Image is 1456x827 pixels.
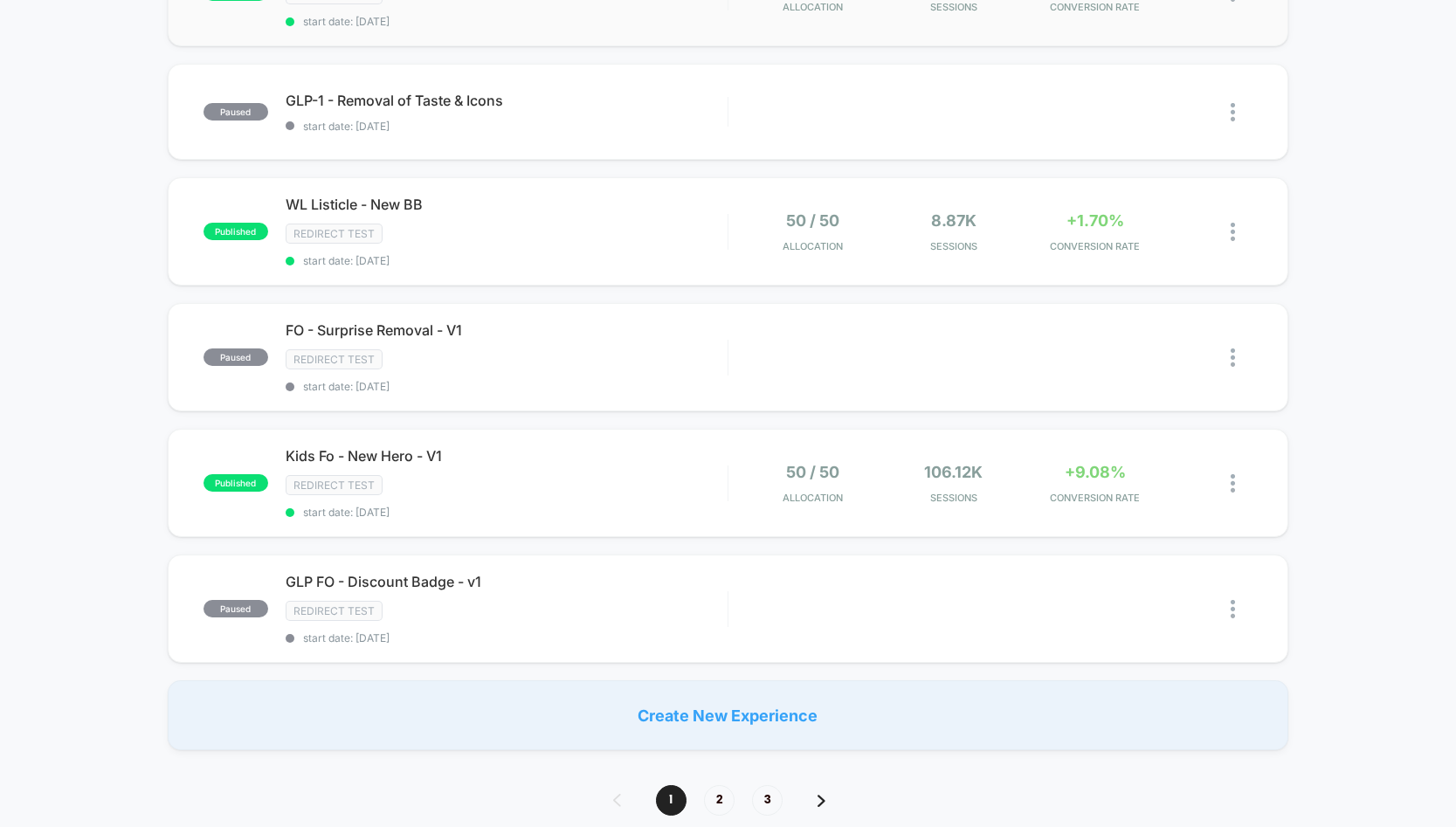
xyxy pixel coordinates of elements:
span: start date: [DATE] [286,120,728,133]
img: close [1231,103,1235,121]
span: Sessions [887,240,1020,252]
span: 106.12k [924,463,983,481]
span: 1 [656,785,687,816]
img: close [1231,348,1235,367]
span: CONVERSION RATE [1029,492,1162,504]
span: Sessions [887,492,1020,504]
span: FO - Surprise Removal - V1 [286,321,728,339]
span: Allocation [783,492,843,504]
span: +1.70% [1066,211,1124,230]
span: start date: [DATE] [286,506,728,519]
span: start date: [DATE] [286,380,728,393]
span: paused [204,600,268,617]
span: start date: [DATE] [286,254,728,267]
span: Kids Fo - New Hero - V1 [286,447,728,465]
span: published [204,223,268,240]
span: Redirect Test [286,349,383,369]
span: paused [204,103,268,121]
span: CONVERSION RATE [1029,240,1162,252]
span: 8.87k [931,211,976,230]
span: CONVERSION RATE [1029,1,1162,13]
img: close [1231,223,1235,241]
span: Allocation [783,1,843,13]
span: GLP-1 - Removal of Taste & Icons [286,92,728,109]
span: Redirect Test [286,475,383,495]
img: close [1231,600,1235,618]
span: Allocation [783,240,843,252]
span: start date: [DATE] [286,631,728,644]
div: Create New Experience [168,680,1289,750]
span: WL Listicle - New BB [286,196,728,213]
span: Redirect Test [286,224,383,244]
span: published [204,474,268,492]
span: 2 [704,785,735,816]
span: 50 / 50 [786,463,839,481]
img: close [1231,474,1235,493]
span: +9.08% [1065,463,1126,481]
span: 3 [752,785,783,816]
span: paused [204,348,268,366]
span: Redirect Test [286,601,383,621]
span: 50 / 50 [786,211,839,230]
span: start date: [DATE] [286,15,728,28]
span: Sessions [887,1,1020,13]
img: pagination forward [818,795,825,807]
span: GLP FO - Discount Badge - v1 [286,573,728,590]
